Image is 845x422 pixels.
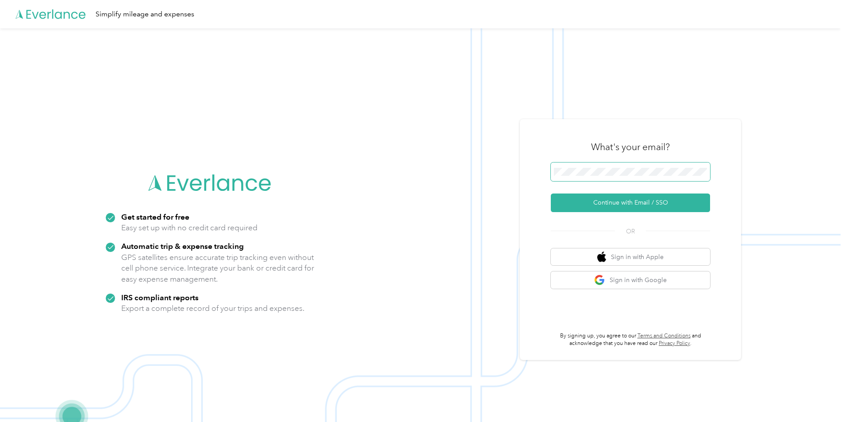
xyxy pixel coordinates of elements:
img: google logo [594,275,605,286]
p: By signing up, you agree to our and acknowledge that you have read our . [551,332,710,348]
p: Easy set up with no credit card required [121,222,257,233]
p: Export a complete record of your trips and expenses. [121,303,304,314]
h3: What's your email? [591,141,670,153]
a: Terms and Conditions [638,333,691,339]
p: GPS satellites ensure accurate trip tracking even without cell phone service. Integrate your bank... [121,252,315,285]
strong: Automatic trip & expense tracking [121,241,244,251]
button: Continue with Email / SSO [551,194,710,212]
span: OR [615,227,646,236]
strong: Get started for free [121,212,189,221]
strong: IRS compliant reports [121,293,199,302]
div: Simplify mileage and expenses [96,9,194,20]
img: apple logo [597,252,606,263]
a: Privacy Policy [659,340,690,347]
button: apple logoSign in with Apple [551,248,710,266]
button: google logoSign in with Google [551,271,710,289]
